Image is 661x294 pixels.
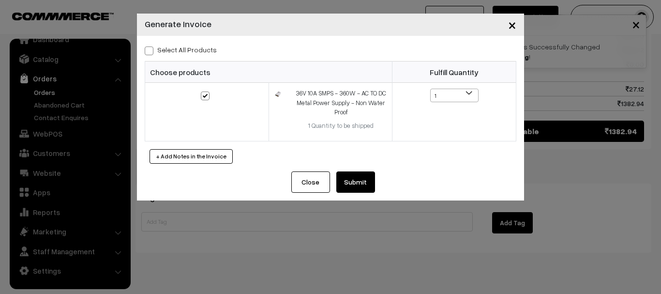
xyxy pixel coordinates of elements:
div: 36V 10A SMPS - 360W - AC TO DC Metal Power Supply - Non Water Proof [296,89,386,117]
span: 1 [430,89,479,102]
h4: Generate Invoice [145,17,211,31]
img: 1682309030459064378a124d4f592e38c59585___qOFPybYNwmqfZCd.jpeg [275,91,281,97]
div: 1 Quantity to be shipped [296,121,386,131]
span: × [508,15,516,33]
button: Close [291,171,330,193]
th: Fulfill Quantity [392,62,516,83]
th: Choose products [145,62,392,83]
label: Select all Products [145,45,217,55]
button: Submit [336,171,375,193]
button: Close [500,10,524,40]
span: 1 [431,89,478,103]
button: + Add Notes in the Invoice [150,149,233,164]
